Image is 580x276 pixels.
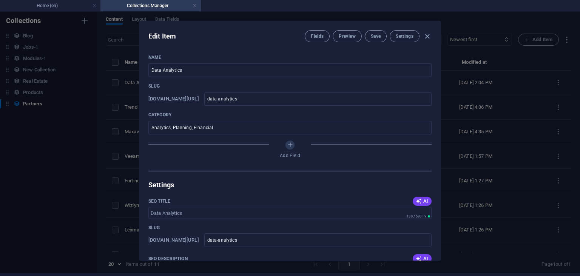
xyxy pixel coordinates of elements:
[100,2,201,10] h4: Collections Manager
[148,198,170,204] label: The page title in search results and browser tabs
[371,33,381,39] span: Save
[148,180,432,190] h2: Settings
[285,140,295,150] button: Add Field
[416,198,429,204] span: AI
[148,112,432,118] p: Category
[148,198,170,204] p: SEO Title
[148,256,188,262] label: The text in search results and social media
[148,207,432,219] input: The page title in search results and browser tabs
[148,83,432,89] p: Slug
[413,254,432,263] button: AI
[416,256,429,262] span: AI
[148,54,432,60] p: Name
[405,214,432,219] span: Calculated pixel length in search results
[148,94,199,103] h6: [DOMAIN_NAME][URL]
[148,236,199,245] h6: Slug is the URL under which this item can be found, so it must be unique.
[280,153,301,159] span: Add Field
[148,256,188,262] p: SEO Description
[407,214,426,218] span: 130 / 580 Px
[390,30,420,42] button: Settings
[333,30,361,42] button: Preview
[396,33,413,39] span: Settings
[148,32,176,41] h2: Edit Item
[339,33,355,39] span: Preview
[365,30,387,42] button: Save
[311,33,324,39] span: Fields
[148,225,160,231] p: Slug
[305,30,330,42] button: Fields
[413,197,432,206] button: AI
